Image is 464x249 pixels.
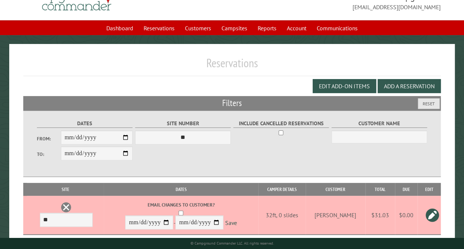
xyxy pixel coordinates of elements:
a: Save [225,219,237,226]
h1: Reservations [23,56,441,76]
a: Communications [312,21,362,35]
button: Reset [418,98,440,109]
label: Include Cancelled Reservations [233,119,329,128]
h2: Filters [23,96,441,110]
td: $31.03 [365,196,395,235]
th: Site [27,183,104,196]
label: Email changes to customer? [105,201,257,208]
td: 32ft, 0 slides [258,196,306,235]
a: Customers [181,21,216,35]
button: Add a Reservation [378,79,441,93]
a: Reports [253,21,281,35]
label: To: [37,151,61,158]
th: Dates [104,183,258,196]
a: Delete this reservation [61,202,72,213]
div: - [105,201,257,231]
label: Site Number [135,119,231,128]
td: $0.00 [395,196,418,235]
button: Edit Add-on Items [313,79,376,93]
th: Due [395,183,418,196]
th: Customer [306,183,365,196]
label: Dates [37,119,133,128]
th: Edit [417,183,441,196]
a: Account [282,21,311,35]
label: From: [37,135,61,142]
a: Dashboard [102,21,138,35]
th: Camper Details [258,183,306,196]
a: Reservations [139,21,179,35]
th: Total [365,183,395,196]
td: [PERSON_NAME] [306,196,365,235]
a: Campsites [217,21,252,35]
small: © Campground Commander LLC. All rights reserved. [190,241,274,246]
label: Customer Name [331,119,427,128]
